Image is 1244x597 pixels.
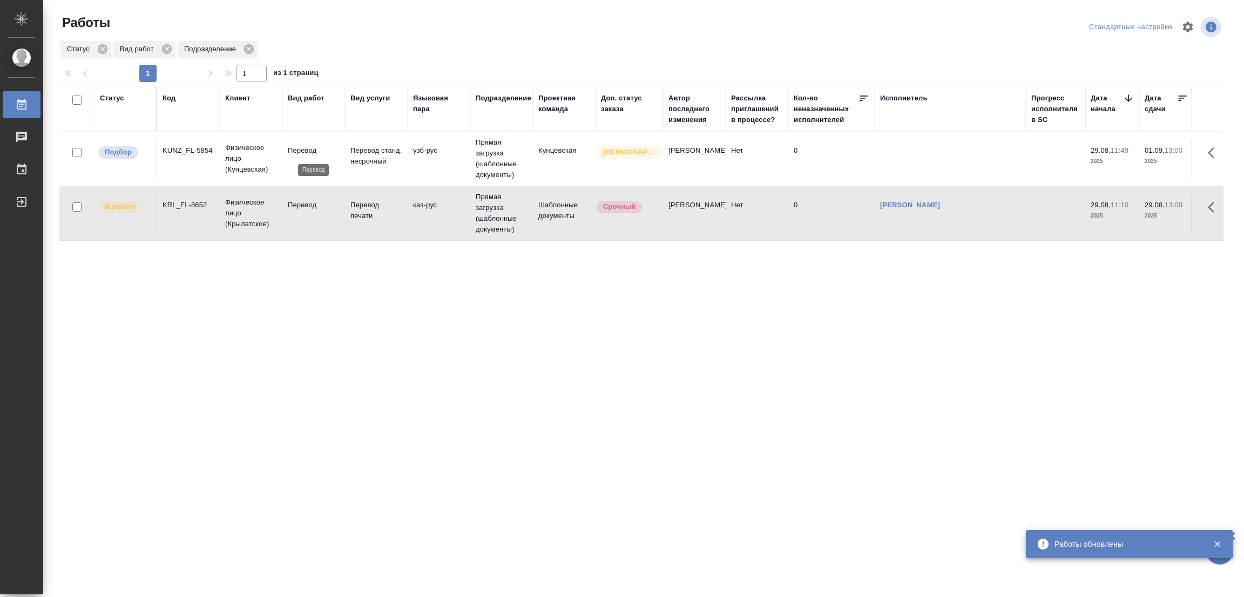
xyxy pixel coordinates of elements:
div: Языковая пара [413,93,465,114]
div: KUNZ_FL-5854 [163,145,214,156]
td: Прямая загрузка (шаблонные документы) [470,186,533,240]
p: Статус [67,44,93,55]
p: Подразделение [184,44,240,55]
td: Нет [726,194,788,232]
div: Можно подбирать исполнителей [97,145,151,160]
p: Перевод [288,145,340,156]
div: Проектная команда [538,93,590,114]
p: Перевод станд. несрочный [350,145,402,167]
p: Срочный [603,201,635,212]
div: Вид работ [113,41,175,58]
p: Вид работ [120,44,158,55]
p: 11:10 [1111,201,1128,209]
p: Подбор [105,147,132,158]
p: 13:00 [1165,146,1182,154]
td: каз-рус [408,194,470,232]
div: Код [163,93,175,104]
p: 2025 [1145,211,1188,221]
td: 0 [788,140,875,178]
p: 13:00 [1165,201,1182,209]
p: 11:49 [1111,146,1128,154]
button: Здесь прячутся важные кнопки [1201,194,1227,220]
div: Подразделение [178,41,258,58]
button: Здесь прячутся важные кнопки [1201,140,1227,166]
p: Перевод печати [350,200,402,221]
td: [PERSON_NAME] [663,194,726,232]
td: Кунцевская [533,140,596,178]
td: Прямая загрузка (шаблонные документы) [470,132,533,186]
span: Работы [59,14,110,31]
div: Клиент [225,93,250,104]
td: 0 [788,194,875,232]
p: В работе [105,201,136,212]
div: KRL_FL-8652 [163,200,214,211]
div: Статус [60,41,111,58]
td: Шаблонные документы [533,194,596,232]
div: Автор последнего изменения [668,93,720,125]
div: Дата начала [1091,93,1123,114]
div: Кол-во неназначенных исполнителей [794,93,858,125]
span: Посмотреть информацию [1201,17,1223,37]
td: узб-рус [408,140,470,178]
p: Перевод [288,200,340,211]
p: Физическое лицо (Кунцевская) [225,143,277,175]
div: Статус [100,93,124,104]
div: Вид услуги [350,93,390,104]
div: split button [1086,19,1175,36]
button: Закрыть [1206,539,1228,549]
div: Исполнитель [880,93,928,104]
span: из 1 страниц [273,66,319,82]
p: 2025 [1145,156,1188,167]
p: 29.08, [1091,201,1111,209]
div: Исполнитель выполняет работу [97,200,151,214]
p: 29.08, [1145,201,1165,209]
p: 2025 [1091,156,1134,167]
td: Нет [726,140,788,178]
div: Подразделение [476,93,531,104]
a: [PERSON_NAME] [880,201,940,209]
div: Прогресс исполнителя в SC [1031,93,1080,125]
span: Настроить таблицу [1175,14,1201,40]
p: [DEMOGRAPHIC_DATA] [603,147,657,158]
p: Физическое лицо (Крылатское) [225,197,277,229]
p: 29.08, [1091,146,1111,154]
p: 01.09, [1145,146,1165,154]
td: [PERSON_NAME] [663,140,726,178]
div: Дата сдачи [1145,93,1177,114]
div: Вид работ [288,93,324,104]
div: Доп. статус заказа [601,93,658,114]
div: Рассылка приглашений в процессе? [731,93,783,125]
div: Работы обновлены [1054,539,1197,549]
p: 2025 [1091,211,1134,221]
